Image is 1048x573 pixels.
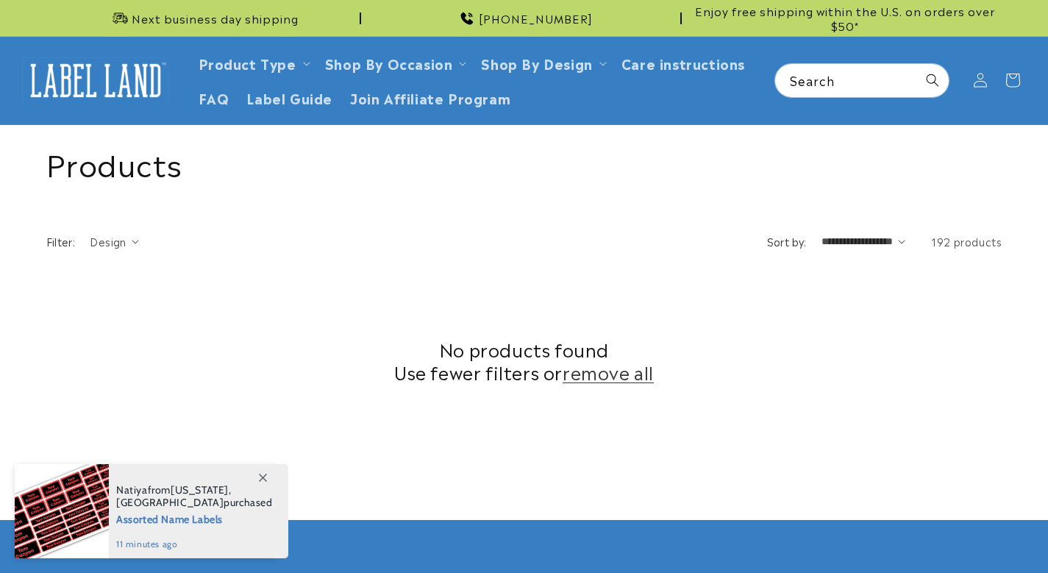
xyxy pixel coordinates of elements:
span: FAQ [199,89,229,106]
span: 11 minutes ago [116,538,273,551]
summary: Product Type [190,46,316,80]
span: Label Guide [246,89,332,106]
a: Care instructions [613,46,754,80]
h1: Products [46,143,1002,182]
span: Join Affiliate Program [350,89,510,106]
a: Product Type [199,53,296,73]
a: Label Land [17,52,175,109]
span: from , purchased [116,484,273,509]
span: [US_STATE] [171,483,229,497]
h2: Filter: [46,234,76,249]
summary: Shop By Design [472,46,612,80]
span: Next business day shipping [132,11,299,26]
a: remove all [563,360,654,383]
summary: Design (0 selected) [90,234,139,249]
img: Label Land [22,57,169,103]
a: Shop By Design [481,53,592,73]
summary: Shop By Occasion [316,46,473,80]
span: [GEOGRAPHIC_DATA] [116,496,224,509]
span: Assorted Name Labels [116,509,273,527]
a: Join Affiliate Program [341,80,519,115]
span: Natiya [116,483,148,497]
span: 192 products [931,234,1002,249]
span: Enjoy free shipping within the U.S. on orders over $50* [688,4,1002,32]
a: Label Guide [238,80,341,115]
span: Shop By Occasion [325,54,453,71]
button: Search [916,64,949,96]
label: Sort by: [767,234,807,249]
a: FAQ [190,80,238,115]
span: Care instructions [621,54,745,71]
h2: No products found Use fewer filters or [46,338,1002,383]
iframe: Gorgias Floating Chat [739,504,1033,558]
span: [PHONE_NUMBER] [479,11,593,26]
span: Design [90,234,126,249]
